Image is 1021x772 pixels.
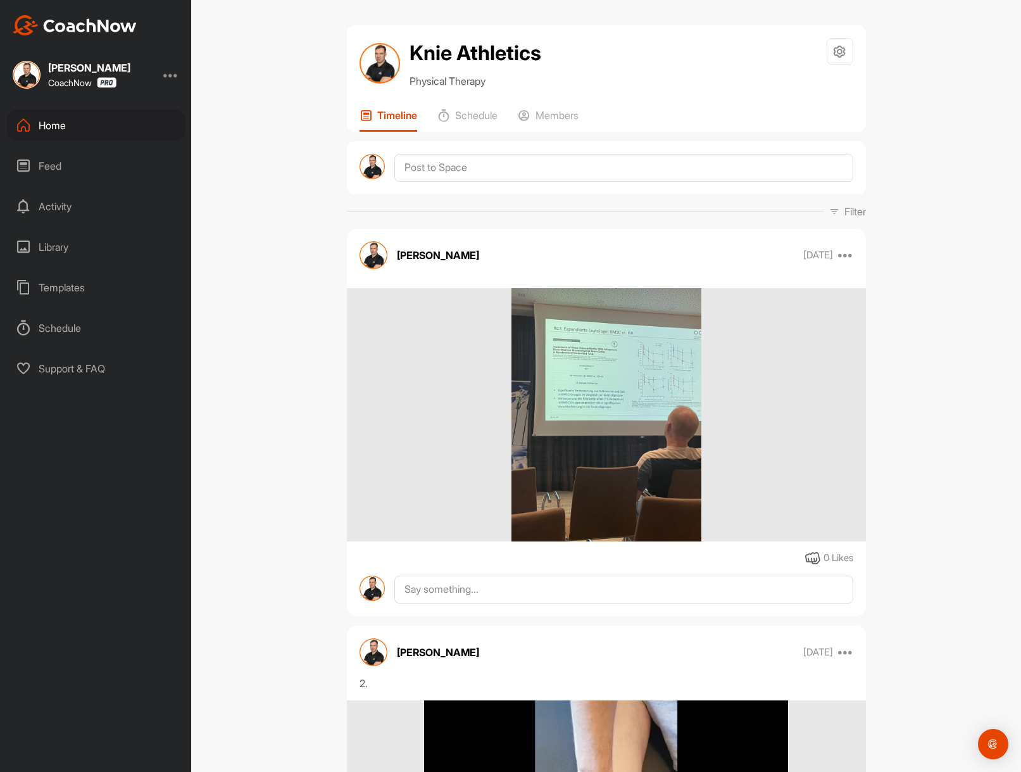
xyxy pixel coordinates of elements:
[48,77,116,88] div: CoachNow
[360,576,385,602] img: avatar
[803,249,833,262] p: [DATE]
[410,73,541,89] p: Physical Therapy
[48,63,130,73] div: [PERSON_NAME]
[360,43,400,84] img: avatar
[824,551,853,566] div: 0 Likes
[7,353,185,384] div: Support & FAQ
[7,312,185,344] div: Schedule
[7,272,185,303] div: Templates
[360,638,387,666] img: avatar
[360,676,853,691] div: 2.
[455,109,498,122] p: Schedule
[7,231,185,263] div: Library
[511,288,701,541] img: media
[397,645,479,660] p: [PERSON_NAME]
[377,109,417,122] p: Timeline
[7,191,185,222] div: Activity
[536,109,579,122] p: Members
[13,15,137,35] img: CoachNow
[410,38,541,68] h2: Knie Athletics
[13,61,41,89] img: square_38f7acb14888d2e6b63db064192df83b.jpg
[360,154,385,180] img: avatar
[803,646,833,659] p: [DATE]
[97,77,116,88] img: CoachNow Pro
[397,248,479,263] p: [PERSON_NAME]
[844,204,866,219] p: Filter
[360,241,387,269] img: avatar
[7,150,185,182] div: Feed
[978,729,1008,759] div: Open Intercom Messenger
[7,110,185,141] div: Home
